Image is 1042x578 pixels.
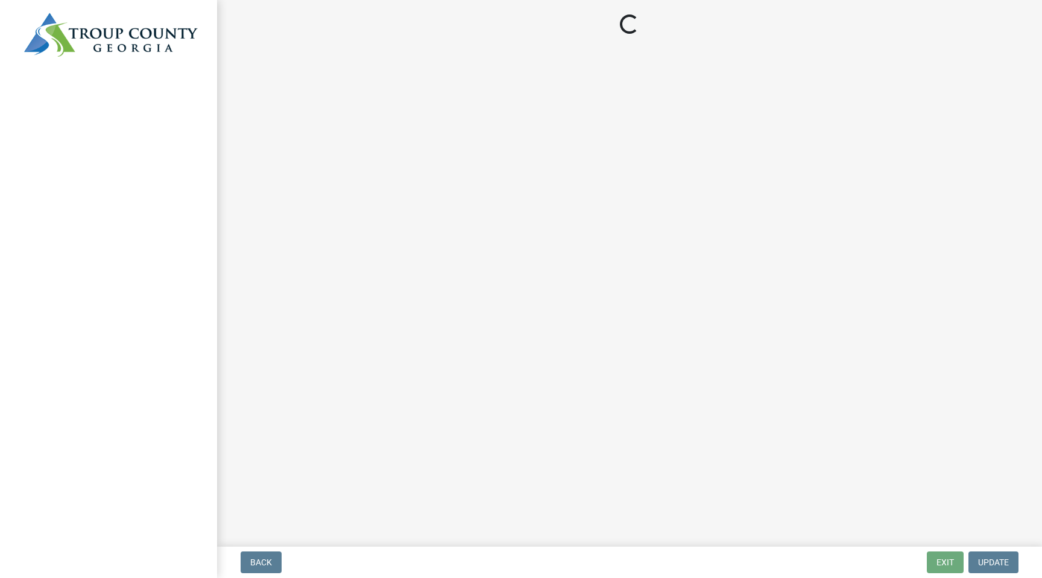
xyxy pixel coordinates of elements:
[927,551,964,573] button: Exit
[24,13,198,57] img: Troup County, Georgia
[241,551,282,573] button: Back
[978,557,1009,567] span: Update
[250,557,272,567] span: Back
[968,551,1018,573] button: Update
